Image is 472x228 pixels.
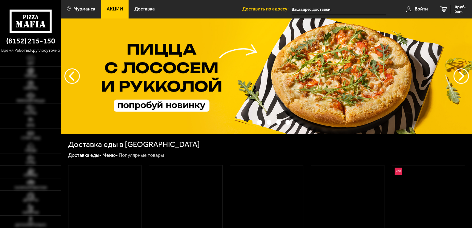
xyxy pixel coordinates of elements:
[415,7,428,11] span: Войти
[102,152,118,158] a: Меню-
[454,68,469,84] button: предыдущий
[68,152,101,158] a: Доставка еды-
[73,7,95,11] span: Мурманск
[455,5,466,9] span: 0 руб.
[242,7,292,11] span: Доставить по адресу:
[64,68,80,84] button: следующий
[134,7,155,11] span: Доставка
[257,120,262,124] button: точки переключения
[248,120,252,124] button: точки переключения
[267,120,271,124] button: точки переключения
[395,168,402,175] img: Новинка
[107,7,123,11] span: Акции
[292,4,386,15] input: Ваш адрес доставки
[455,10,466,14] span: 0 шт.
[68,140,200,149] h1: Доставка еды в [GEOGRAPHIC_DATA]
[285,120,290,124] button: точки переключения
[119,152,164,159] div: Популярные товары
[276,120,281,124] button: точки переключения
